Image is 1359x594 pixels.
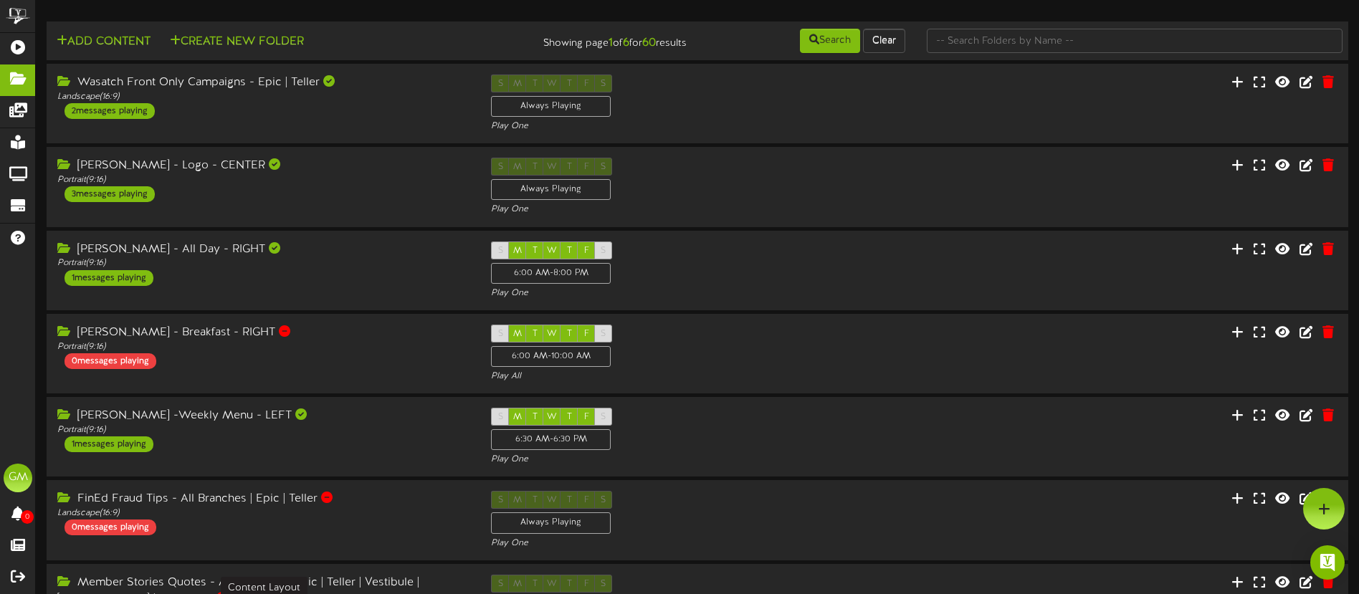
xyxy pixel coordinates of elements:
span: S [601,329,606,339]
div: Play One [491,537,903,550]
div: Landscape ( 16:9 ) [57,91,469,103]
div: 6:00 AM - 8:00 PM [491,263,611,284]
div: Play One [491,287,903,300]
div: Portrait ( 9:16 ) [57,424,469,436]
div: Always Playing [491,179,611,200]
span: S [498,246,503,256]
span: M [513,246,522,256]
span: W [547,329,557,339]
span: S [498,412,503,422]
div: FinEd Fraud Tips - All Branches | Epic | Teller [57,491,469,507]
span: T [567,412,572,422]
span: S [601,246,606,256]
div: [PERSON_NAME] - Logo - CENTER [57,158,469,174]
span: T [533,329,538,339]
strong: 60 [642,37,656,49]
div: GM [4,464,32,492]
button: Clear [863,29,905,53]
div: Play One [491,203,903,216]
div: 3 messages playing [65,186,155,202]
div: Portrait ( 9:16 ) [57,341,469,353]
div: Wasatch Front Only Campaigns - Epic | Teller [57,75,469,91]
span: T [533,412,538,422]
div: Portrait ( 9:16 ) [57,257,469,269]
div: [PERSON_NAME] - All Day - RIGHT [57,241,469,258]
div: 6:00 AM - 10:00 AM [491,346,611,367]
div: Showing page of for results [479,27,697,52]
span: W [547,246,557,256]
div: Play One [491,120,903,133]
strong: 6 [623,37,629,49]
div: 6:30 AM - 6:30 PM [491,429,611,450]
button: Search [800,29,860,53]
span: T [533,246,538,256]
div: Portrait ( 9:16 ) [57,174,469,186]
span: W [547,412,557,422]
span: T [567,246,572,256]
div: Always Playing [491,512,611,533]
span: F [584,246,589,256]
div: 1 messages playing [65,270,153,286]
span: M [513,412,522,422]
div: Landscape ( 16:9 ) [57,507,469,519]
div: [PERSON_NAME] -Weekly Menu - LEFT [57,408,469,424]
div: Play All [491,370,903,383]
div: Always Playing [491,96,611,117]
span: S [498,329,503,339]
button: Create New Folder [166,33,308,51]
span: M [513,329,522,339]
div: [PERSON_NAME] - Breakfast - RIGHT [57,325,469,341]
div: 0 messages playing [65,519,156,535]
span: F [584,412,589,422]
span: F [584,329,589,339]
input: -- Search Folders by Name -- [927,29,1343,53]
div: 1 messages playing [65,436,153,452]
span: S [601,412,606,422]
button: Add Content [52,33,155,51]
div: 0 messages playing [65,353,156,369]
span: 0 [21,510,34,524]
strong: 1 [609,37,613,49]
div: Play One [491,454,903,466]
div: Open Intercom Messenger [1310,545,1345,580]
div: 2 messages playing [65,103,155,119]
span: T [567,329,572,339]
